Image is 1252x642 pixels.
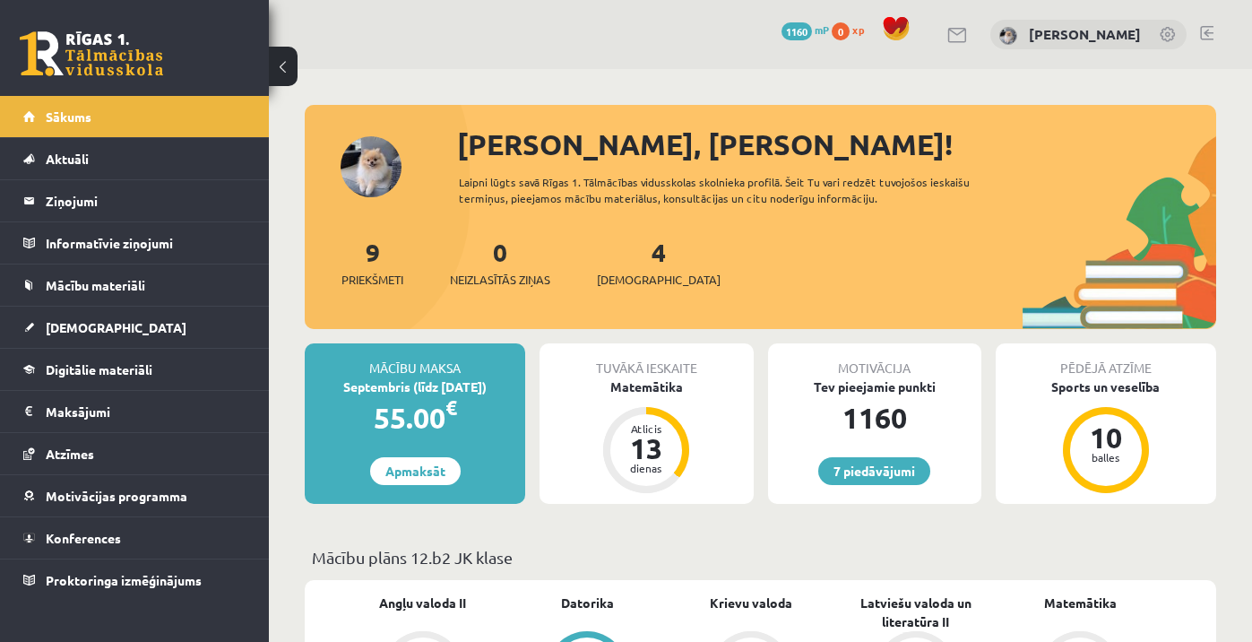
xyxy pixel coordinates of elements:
div: 13 [619,434,673,463]
div: 10 [1079,423,1133,452]
span: 0 [832,22,850,40]
span: [DEMOGRAPHIC_DATA] [46,319,186,335]
a: Mācību materiāli [23,265,246,306]
span: Neizlasītās ziņas [450,271,550,289]
a: Digitālie materiāli [23,349,246,390]
a: Sākums [23,96,246,137]
div: Tev pieejamie punkti [768,377,981,396]
span: Sākums [46,108,91,125]
a: Latviešu valoda un literatūra II [833,594,997,631]
p: Mācību plāns 12.b2 JK klase [312,545,1209,569]
a: 0Neizlasītās ziņas [450,236,550,289]
span: Proktoringa izmēģinājums [46,572,202,588]
div: Matemātika [540,377,753,396]
span: Atzīmes [46,446,94,462]
a: Matemātika [1044,594,1117,612]
a: Ziņojumi [23,180,246,221]
a: Sports un veselība 10 balles [996,377,1216,496]
span: [DEMOGRAPHIC_DATA] [597,271,721,289]
span: Priekšmeti [341,271,403,289]
span: Motivācijas programma [46,488,187,504]
a: 0 xp [832,22,873,37]
a: Matemātika Atlicis 13 dienas [540,377,753,496]
a: 9Priekšmeti [341,236,403,289]
a: 1160 mP [781,22,829,37]
a: Datorika [561,594,614,612]
a: [PERSON_NAME] [1029,25,1141,43]
span: Mācību materiāli [46,277,145,293]
span: mP [815,22,829,37]
a: Konferences [23,517,246,559]
a: Informatīvie ziņojumi [23,222,246,264]
div: Laipni lūgts savā Rīgas 1. Tālmācības vidusskolas skolnieka profilā. Šeit Tu vari redzēt tuvojošo... [459,174,1006,206]
a: 4[DEMOGRAPHIC_DATA] [597,236,721,289]
a: Proktoringa izmēģinājums [23,560,246,601]
div: Pēdējā atzīme [996,343,1216,377]
a: Krievu valoda [710,594,792,612]
a: Atzīmes [23,433,246,474]
a: Motivācijas programma [23,475,246,516]
a: Aktuāli [23,138,246,179]
a: 7 piedāvājumi [818,457,930,485]
div: dienas [619,463,673,473]
img: Emīlija Kajaka [999,27,1017,45]
span: € [445,395,457,421]
div: Atlicis [619,423,673,434]
legend: Informatīvie ziņojumi [46,222,246,264]
span: Konferences [46,530,121,546]
span: 1160 [781,22,812,40]
span: Aktuāli [46,151,89,167]
div: Septembris (līdz [DATE]) [305,377,525,396]
legend: Maksājumi [46,391,246,432]
a: Apmaksāt [370,457,461,485]
a: Rīgas 1. Tālmācības vidusskola [20,31,163,76]
div: 1160 [768,396,981,439]
div: Mācību maksa [305,343,525,377]
legend: Ziņojumi [46,180,246,221]
div: 55.00 [305,396,525,439]
div: Sports un veselība [996,377,1216,396]
a: Maksājumi [23,391,246,432]
a: Angļu valoda II [379,594,466,612]
a: [DEMOGRAPHIC_DATA] [23,307,246,348]
span: xp [852,22,864,37]
div: Motivācija [768,343,981,377]
span: Digitālie materiāli [46,361,152,377]
div: Tuvākā ieskaite [540,343,753,377]
div: balles [1079,452,1133,463]
div: [PERSON_NAME], [PERSON_NAME]! [457,123,1216,166]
